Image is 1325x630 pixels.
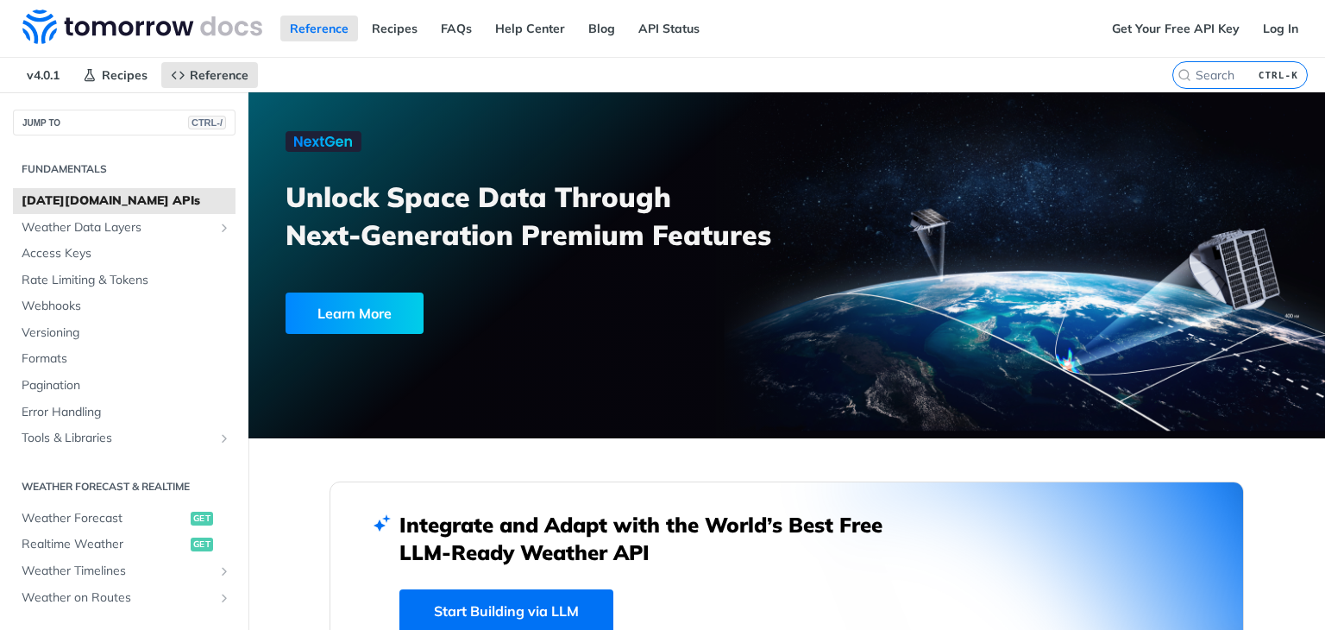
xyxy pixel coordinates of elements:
span: CTRL-/ [188,116,226,129]
button: Show subpages for Weather on Routes [217,591,231,605]
a: Reference [280,16,358,41]
a: FAQs [431,16,481,41]
h2: Fundamentals [13,161,235,177]
a: Weather Forecastget [13,506,235,532]
a: Realtime Weatherget [13,532,235,558]
a: Weather Data LayersShow subpages for Weather Data Layers [13,215,235,241]
a: Get Your Free API Key [1102,16,1249,41]
a: Error Handling [13,400,235,425]
span: Weather Data Layers [22,219,213,236]
span: Pagination [22,377,231,394]
button: JUMP TOCTRL-/ [13,110,235,135]
span: Realtime Weather [22,536,186,553]
span: Reference [190,67,248,83]
span: Weather Forecast [22,510,186,527]
svg: Search [1177,68,1191,82]
a: Versioning [13,320,235,346]
img: NextGen [286,131,361,152]
span: Versioning [22,324,231,342]
h2: Weather Forecast & realtime [13,479,235,495]
span: get [191,512,213,526]
span: Error Handling [22,404,231,421]
a: Learn More [286,293,701,334]
a: Rate Limiting & Tokens [13,268,235,293]
a: Blog [579,16,625,41]
h2: Integrate and Adapt with the World’s Best Free LLM-Ready Weather API [399,511,908,566]
img: Tomorrow.io Weather API Docs [22,9,262,44]
span: [DATE][DOMAIN_NAME] APIs [22,192,231,210]
a: Weather TimelinesShow subpages for Weather Timelines [13,558,235,584]
a: Recipes [362,16,427,41]
div: Learn More [286,293,424,334]
span: Access Keys [22,245,231,262]
span: Rate Limiting & Tokens [22,272,231,289]
span: Formats [22,350,231,368]
a: Help Center [486,16,575,41]
span: Weather Timelines [22,563,213,580]
a: Recipes [73,62,157,88]
span: get [191,538,213,551]
a: API Status [629,16,709,41]
kbd: CTRL-K [1254,66,1303,84]
a: Log In [1253,16,1308,41]
a: Webhooks [13,293,235,319]
a: Reference [161,62,258,88]
button: Show subpages for Weather Timelines [217,564,231,578]
a: Pagination [13,373,235,399]
a: [DATE][DOMAIN_NAME] APIs [13,188,235,214]
span: Tools & Libraries [22,430,213,447]
span: v4.0.1 [17,62,69,88]
h3: Unlock Space Data Through Next-Generation Premium Features [286,178,806,254]
a: Weather on RoutesShow subpages for Weather on Routes [13,585,235,611]
a: Tools & LibrariesShow subpages for Tools & Libraries [13,425,235,451]
span: Recipes [102,67,148,83]
span: Weather on Routes [22,589,213,607]
span: Webhooks [22,298,231,315]
a: Access Keys [13,241,235,267]
button: Show subpages for Weather Data Layers [217,221,231,235]
a: Formats [13,346,235,372]
button: Show subpages for Tools & Libraries [217,432,231,445]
